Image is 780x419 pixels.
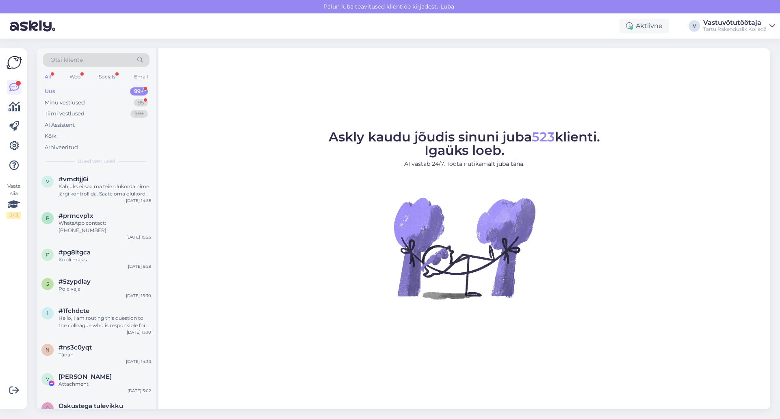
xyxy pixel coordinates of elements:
span: #5zypdlay [58,278,91,285]
div: Kõik [45,132,56,140]
span: #ns3c0yqt [58,344,92,351]
span: Luba [438,3,457,10]
span: Vladimir Baskakov [58,373,112,380]
div: Hello, I am routing this question to the colleague who is responsible for this topic. The reply m... [58,315,151,329]
div: Minu vestlused [45,99,85,107]
div: [DATE] 14:33 [126,358,151,365]
div: Email [132,72,149,82]
span: #pg8ltgca [58,249,91,256]
span: Oskustega tulevikku [58,402,123,410]
div: Tänan. [58,351,151,358]
div: [DATE] 9:29 [128,263,151,269]
img: Askly Logo [6,55,22,70]
span: p [46,215,50,221]
div: [DATE] 3:02 [128,388,151,394]
p: AI vastab 24/7. Tööta nutikamalt juba täna. [329,160,600,168]
span: #vmdtjj6i [58,176,88,183]
span: Uued vestlused [78,158,115,165]
span: #1fchdcte [58,307,89,315]
div: All [43,72,52,82]
div: Vastuvõtutöötaja [703,20,766,26]
div: [DATE] 15:25 [126,234,151,240]
a: VastuvõtutöötajaTartu Rakenduslik Kolledž [703,20,775,33]
span: 1 [47,310,48,316]
div: Kahjuks ei saa ma teie olukorda nime järgi kontrollida. Saate oma olukorda, kas õpe on tasuta või... [58,183,151,198]
div: 2 / 3 [6,212,21,219]
div: Arhiveeritud [45,143,78,152]
span: 5 [46,281,49,287]
div: V [689,20,700,32]
span: Askly kaudu jõudis sinuni juba klienti. Igaüks loeb. [329,129,600,158]
div: Web [68,72,82,82]
div: 99+ [130,110,148,118]
img: No Chat active [391,175,537,321]
span: V [46,376,49,382]
span: O [45,405,50,411]
div: AI Assistent [45,121,75,129]
span: p [46,252,50,258]
div: 99+ [130,87,148,96]
div: Attachment [58,380,151,388]
span: #prmcvp1x [58,212,93,219]
div: Vaata siia [6,182,21,219]
div: Tiimi vestlused [45,110,84,118]
span: Otsi kliente [50,56,83,64]
div: Tartu Rakenduslik Kolledž [703,26,766,33]
div: Uus [45,87,55,96]
span: v [46,178,49,185]
div: Pole vaja [58,285,151,293]
span: n [45,347,50,353]
div: 95 [134,99,148,107]
div: WhatsApp contact: [PHONE_NUMBER] [58,219,151,234]
div: [DATE] 14:58 [126,198,151,204]
div: [DATE] 15:30 [126,293,151,299]
div: Kopli majas [58,256,151,263]
div: [DATE] 13:10 [127,329,151,335]
div: Aktiivne [620,19,669,33]
div: Socials [97,72,117,82]
span: 523 [532,129,555,145]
